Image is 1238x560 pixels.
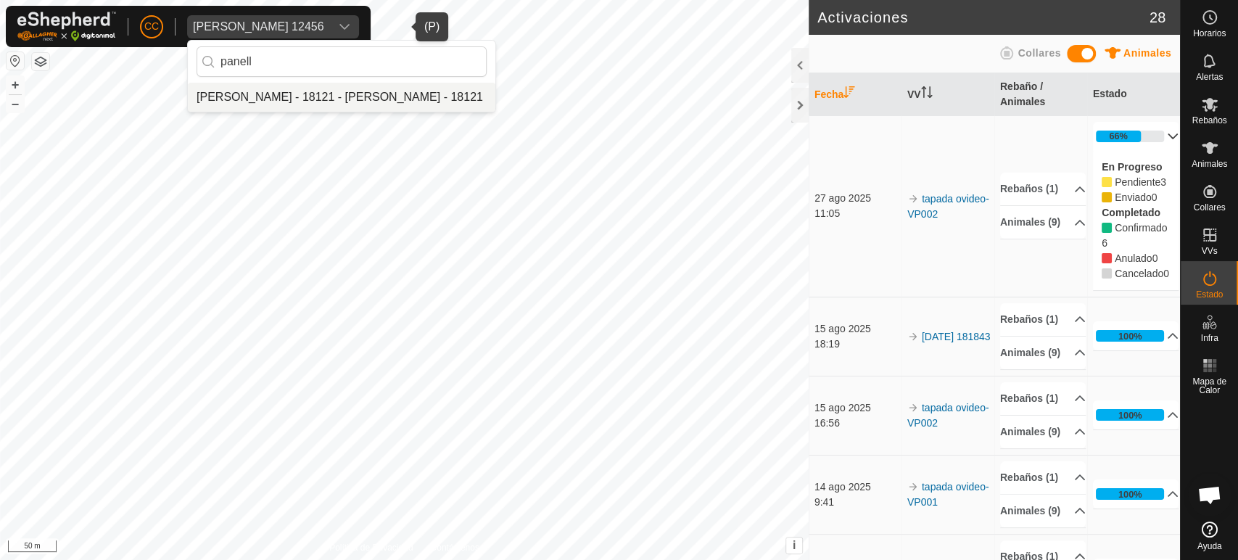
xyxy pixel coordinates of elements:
[907,481,989,508] a: tapada ovideo-VP001
[144,19,159,34] span: CC
[188,83,495,112] li: Cristian Panella Ausina - 18121
[1102,268,1112,279] i: 0 Cancelled
[1200,334,1218,342] span: Infra
[907,193,989,220] a: tapada ovideo-VP002
[921,88,933,100] p-sorticon: Activar para ordenar
[907,402,989,429] a: tapada ovideo-VP002
[1096,409,1164,421] div: 100%
[1087,73,1180,116] th: Estado
[814,495,900,510] div: 9:41
[1181,516,1238,556] a: Ayuda
[1192,116,1226,125] span: Rebaños
[814,400,900,416] div: 15 ago 2025
[1102,237,1107,249] span: Confirmed
[1193,29,1226,38] span: Horarios
[197,88,483,106] div: [PERSON_NAME] - 18121 - [PERSON_NAME] - 18121
[1102,207,1160,218] label: Completado
[1000,461,1086,494] p-accordion-header: Rebaños (1)
[1000,206,1086,239] p-accordion-header: Animales (9)
[786,538,802,553] button: i
[1000,303,1086,336] p-accordion-header: Rebaños (1)
[7,52,24,70] button: Restablecer Mapa
[1150,7,1165,28] span: 28
[1196,290,1223,299] span: Estado
[814,479,900,495] div: 14 ago 2025
[197,46,487,77] input: Buscar por región, país, empresa o propiedad
[1115,252,1152,264] span: Overridden
[1000,382,1086,415] p-accordion-header: Rebaños (1)
[1188,473,1231,516] a: Chat abierto
[1093,400,1179,429] p-accordion-header: 100%
[994,73,1087,116] th: Rebaño / Animales
[1093,151,1179,290] p-accordion-content: 66%
[1102,223,1112,233] i: 6 Confirmed 64420, 64415, 64417, 64419, 64416, 64414,
[1160,176,1166,188] span: Pending
[1093,122,1179,151] p-accordion-header: 66%
[907,193,919,205] img: arrow
[1115,268,1163,279] span: Cancelled
[330,15,359,38] div: dropdown trigger
[1093,479,1179,508] p-accordion-header: 100%
[187,15,330,38] span: XOAN GONZALEZ ALONSO 12456
[1102,177,1112,187] i: 3 Pending 64422, 64418, 64421,
[1000,173,1086,205] p-accordion-header: Rebaños (1)
[1201,247,1217,255] span: VVs
[907,331,919,342] img: arrow
[1102,253,1112,263] i: 0 Overridden
[809,73,901,116] th: Fecha
[1152,192,1157,203] span: Sent
[1115,192,1152,203] span: Pending
[814,206,900,221] div: 11:05
[907,481,919,493] img: arrow
[1152,252,1157,264] span: Overridden
[1102,192,1112,202] i: 0 Sent
[793,539,796,551] span: i
[922,331,991,342] a: [DATE] 181843
[1163,268,1169,279] span: Cancelled
[193,21,324,33] div: [PERSON_NAME] 12456
[1093,321,1179,350] p-accordion-header: 100%
[907,402,919,413] img: arrow
[7,95,24,112] button: –
[901,73,994,116] th: VV
[1118,408,1142,422] div: 100%
[1118,487,1142,501] div: 100%
[1102,161,1162,173] label: En Progreso
[1184,377,1234,395] span: Mapa de Calor
[1000,337,1086,369] p-accordion-header: Animales (9)
[1115,176,1160,188] span: Pendiente
[1118,329,1142,343] div: 100%
[1018,47,1060,59] span: Collares
[1096,488,1164,500] div: 100%
[329,541,413,554] a: Política de Privacidad
[1115,222,1167,234] span: Confirmed
[1197,542,1222,551] span: Ayuda
[1096,330,1164,342] div: 100%
[1000,416,1086,448] p-accordion-header: Animales (9)
[17,12,116,41] img: Logo Gallagher
[843,88,855,100] p-sorticon: Activar para ordenar
[814,321,900,337] div: 15 ago 2025
[1123,47,1171,59] span: Animales
[814,191,900,206] div: 27 ago 2025
[32,53,49,70] button: Capas del Mapa
[1096,131,1164,142] div: 66%
[1193,203,1225,212] span: Collares
[814,337,900,352] div: 18:19
[1192,160,1227,168] span: Animales
[1109,129,1128,143] div: 66%
[7,76,24,94] button: +
[1196,73,1223,81] span: Alertas
[1000,495,1086,527] p-accordion-header: Animales (9)
[817,9,1150,26] h2: Activaciones
[430,541,479,554] a: Contáctenos
[188,83,495,112] ul: Option List
[814,416,900,431] div: 16:56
